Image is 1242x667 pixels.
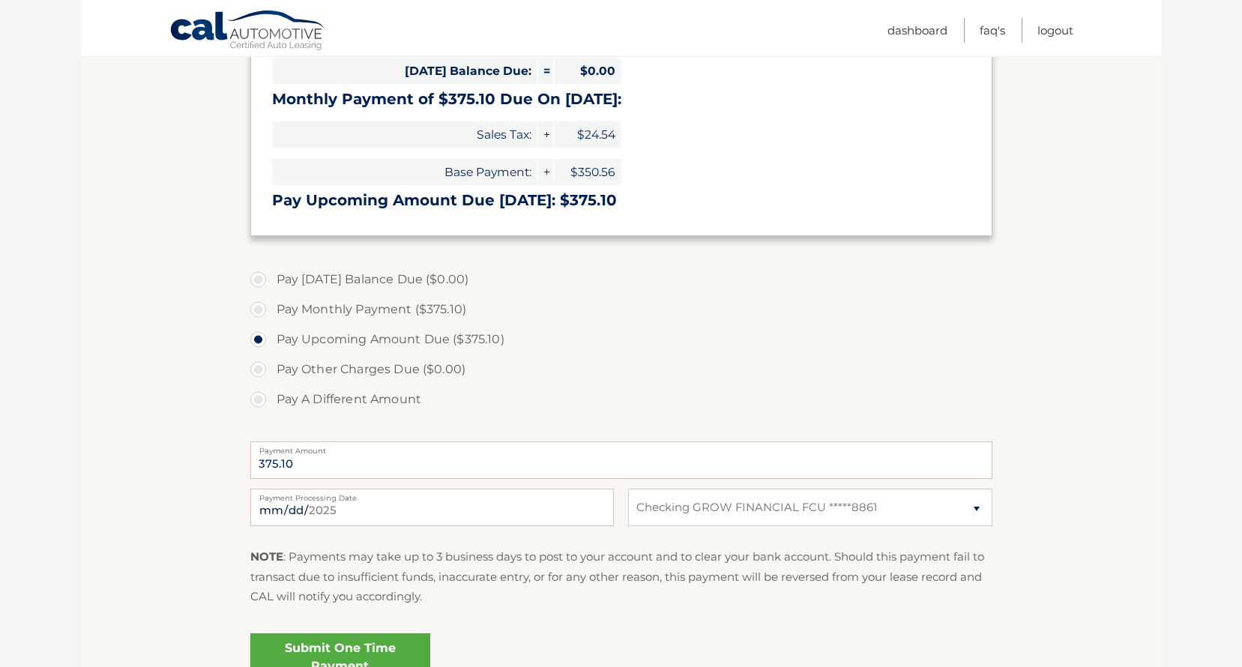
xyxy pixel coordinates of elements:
span: Base Payment: [272,159,537,185]
label: Payment Amount [250,441,992,453]
input: Payment Amount [250,441,992,479]
span: + [538,159,553,185]
span: $0.00 [554,58,621,84]
h3: Pay Upcoming Amount Due [DATE]: $375.10 [272,191,971,210]
label: Pay Upcoming Amount Due ($375.10) [250,325,992,354]
h3: Monthly Payment of $375.10 Due On [DATE]: [272,90,971,109]
span: [DATE] Balance Due: [272,58,537,84]
strong: NOTE [250,549,283,564]
label: Pay A Different Amount [250,384,992,414]
a: FAQ's [980,18,1005,43]
p: : Payments may take up to 3 business days to post to your account and to clear your bank account.... [250,547,992,606]
span: Sales Tax: [272,121,537,148]
a: Dashboard [887,18,947,43]
input: Payment Date [250,489,614,526]
a: Cal Automotive [169,10,327,53]
label: Payment Processing Date [250,489,614,501]
span: = [538,58,553,84]
a: Logout [1037,18,1073,43]
span: $350.56 [554,159,621,185]
span: $24.54 [554,121,621,148]
label: Pay Monthly Payment ($375.10) [250,295,992,325]
span: + [538,121,553,148]
label: Pay Other Charges Due ($0.00) [250,354,992,384]
label: Pay [DATE] Balance Due ($0.00) [250,265,992,295]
